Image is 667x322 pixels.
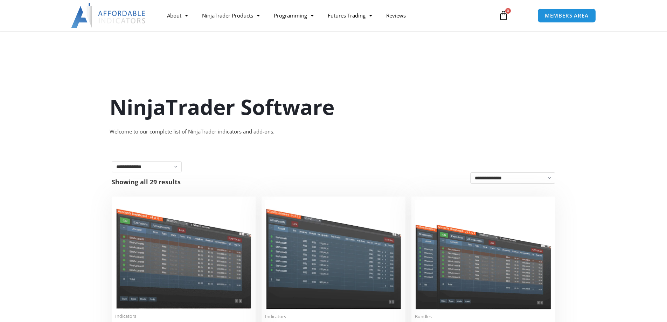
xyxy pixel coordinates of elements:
[110,92,558,122] h1: NinjaTrader Software
[267,7,321,23] a: Programming
[160,7,195,23] a: About
[321,7,379,23] a: Futures Trading
[415,200,552,309] img: Accounts Dashboard Suite
[115,200,252,309] img: Duplicate Account Actions
[71,3,146,28] img: LogoAI | Affordable Indicators – NinjaTrader
[488,5,519,26] a: 0
[112,179,181,185] p: Showing all 29 results
[265,200,402,309] img: Account Risk Manager
[110,127,558,137] div: Welcome to our complete list of NinjaTrader indicators and add-ons.
[470,172,555,184] select: Shop order
[379,7,413,23] a: Reviews
[505,8,511,14] span: 0
[537,8,596,23] a: MEMBERS AREA
[415,314,552,320] span: Bundles
[195,7,267,23] a: NinjaTrader Products
[160,7,491,23] nav: Menu
[545,13,589,18] span: MEMBERS AREA
[115,313,252,319] span: Indicators
[265,314,402,320] span: Indicators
